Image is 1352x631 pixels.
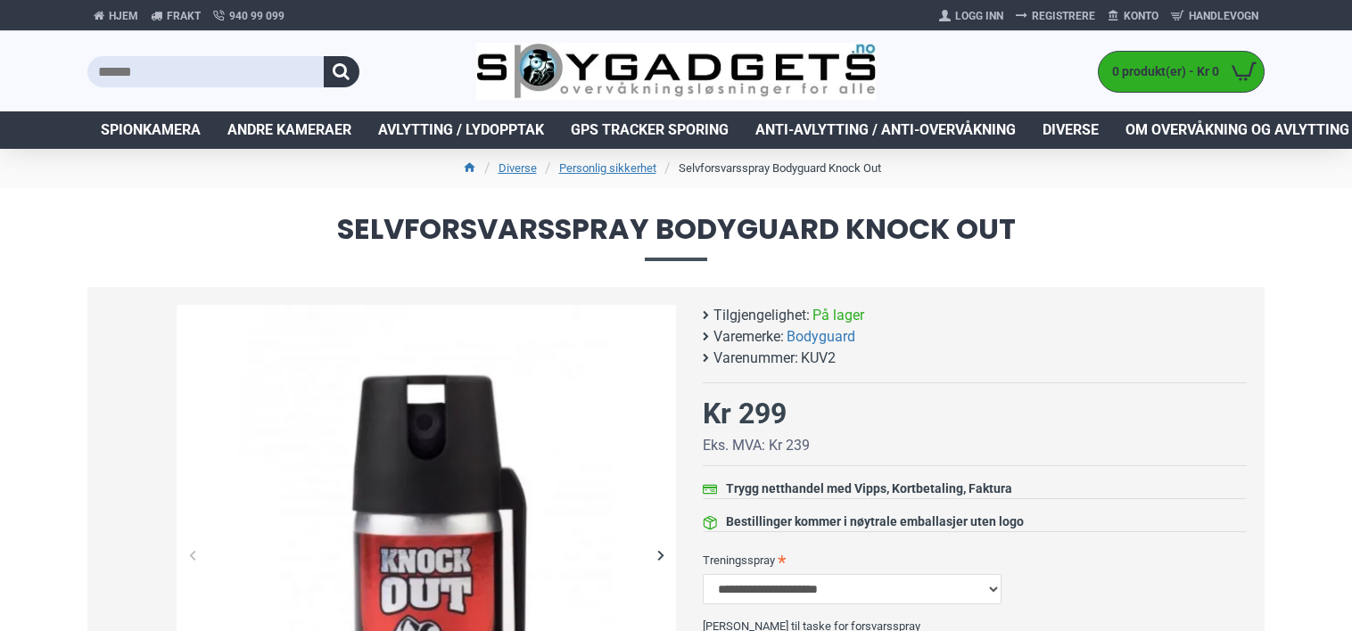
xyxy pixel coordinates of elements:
a: Handlevogn [1165,2,1265,30]
b: Varemerke: [713,326,784,348]
div: Next slide [645,539,676,570]
a: Andre kameraer [214,111,365,149]
span: Avlytting / Lydopptak [378,119,544,141]
span: På lager [812,305,864,326]
span: 940 99 099 [229,8,284,24]
span: 0 produkt(er) - Kr 0 [1099,62,1224,81]
span: KUV2 [801,348,836,369]
span: Handlevogn [1189,8,1258,24]
label: Treningsspray [703,545,1247,574]
a: Diverse [1029,111,1112,149]
div: Trygg netthandel med Vipps, Kortbetaling, Faktura [726,479,1012,498]
a: Konto [1101,2,1165,30]
a: GPS Tracker Sporing [557,111,742,149]
a: Logg Inn [933,2,1010,30]
span: Andre kameraer [227,119,351,141]
span: Hjem [109,8,138,24]
span: Registrere [1032,8,1095,24]
span: Anti-avlytting / Anti-overvåkning [755,119,1016,141]
div: Bestillinger kommer i nøytrale emballasjer uten logo [726,512,1024,531]
span: Logg Inn [955,8,1003,24]
a: Avlytting / Lydopptak [365,111,557,149]
a: Personlig sikkerhet [559,160,656,177]
img: SpyGadgets.no [476,43,877,101]
a: Registrere [1010,2,1101,30]
a: Anti-avlytting / Anti-overvåkning [742,111,1029,149]
a: Bodyguard [787,326,855,348]
span: Om overvåkning og avlytting [1125,119,1349,141]
a: Spionkamera [87,111,214,149]
a: Diverse [499,160,537,177]
span: Diverse [1043,119,1099,141]
b: Varenummer: [713,348,798,369]
div: Kr 299 [703,392,787,435]
span: Selvforsvarsspray Bodyguard Knock Out [87,215,1265,260]
span: Frakt [167,8,201,24]
div: Previous slide [177,539,208,570]
a: 0 produkt(er) - Kr 0 [1099,52,1264,92]
b: Tilgjengelighet: [713,305,810,326]
span: GPS Tracker Sporing [571,119,729,141]
span: Spionkamera [101,119,201,141]
span: Konto [1124,8,1158,24]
